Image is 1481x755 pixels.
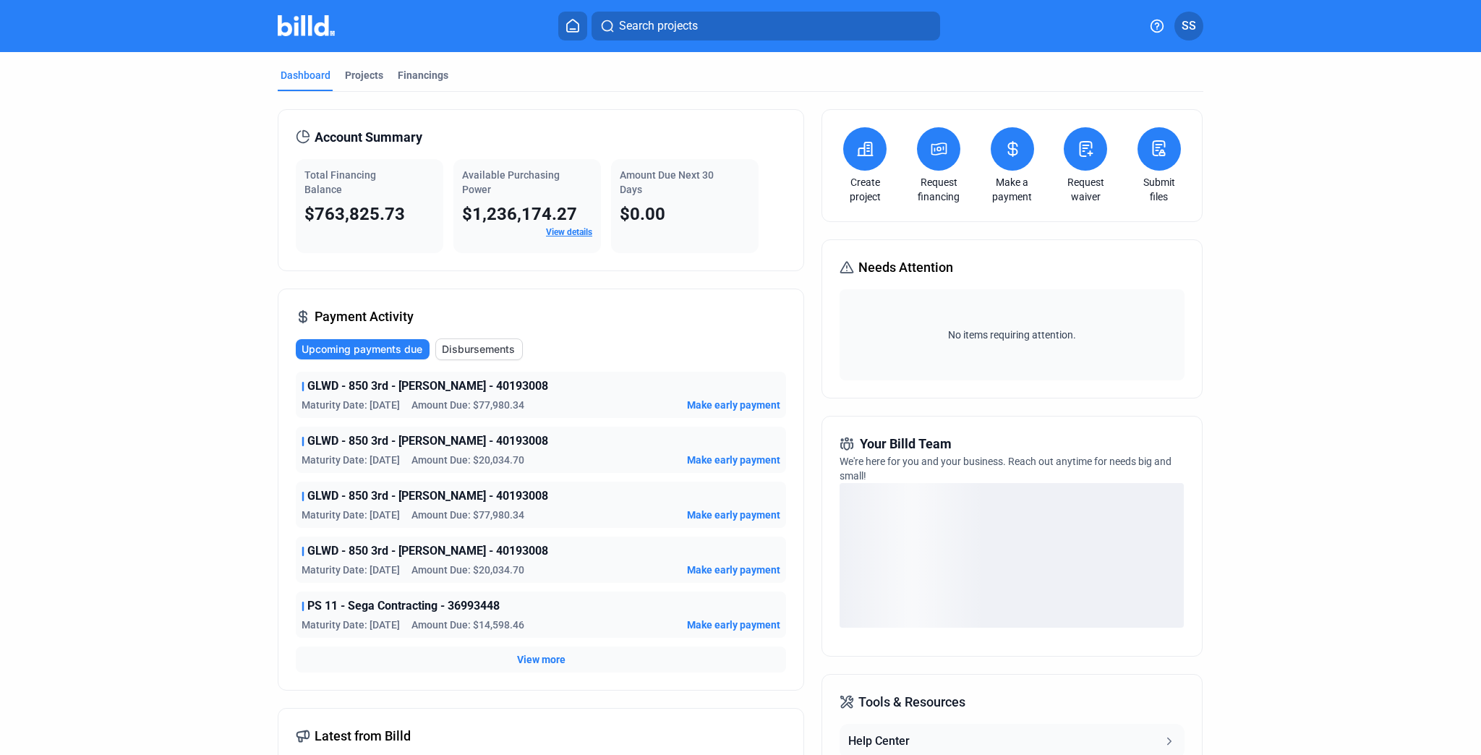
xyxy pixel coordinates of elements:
span: Your Billd Team [860,434,952,454]
button: Search projects [592,12,940,40]
button: Make early payment [687,508,780,522]
span: Amount Due Next 30 Days [620,169,714,195]
a: Submit files [1134,175,1185,204]
button: Make early payment [687,453,780,467]
span: Tools & Resources [858,692,965,712]
a: Request waiver [1060,175,1111,204]
span: GLWD - 850 3rd - [PERSON_NAME] - 40193008 [307,487,548,505]
img: Billd Company Logo [278,15,335,36]
span: GLWD - 850 3rd - [PERSON_NAME] - 40193008 [307,542,548,560]
span: Total Financing Balance [304,169,376,195]
div: loading [840,483,1184,628]
div: Projects [345,68,383,82]
span: Maturity Date: [DATE] [302,398,400,412]
span: Amount Due: $14,598.46 [411,618,524,632]
span: Latest from Billd [315,726,411,746]
span: Amount Due: $77,980.34 [411,398,524,412]
span: PS 11 - Sega Contracting - 36993448 [307,597,500,615]
div: Help Center [848,733,910,750]
span: We're here for you and your business. Reach out anytime for needs big and small! [840,456,1171,482]
a: Make a payment [987,175,1038,204]
a: Create project [840,175,890,204]
a: View details [546,227,592,237]
span: Search projects [619,17,698,35]
a: Request financing [913,175,964,204]
button: View more [517,652,565,667]
span: SS [1182,17,1196,35]
span: Amount Due: $77,980.34 [411,508,524,522]
button: Make early payment [687,563,780,577]
span: $763,825.73 [304,204,405,224]
span: Maturity Date: [DATE] [302,508,400,522]
span: Upcoming payments due [302,342,422,357]
span: Payment Activity [315,307,414,327]
button: SS [1174,12,1203,40]
span: $1,236,174.27 [462,204,577,224]
span: GLWD - 850 3rd - [PERSON_NAME] - 40193008 [307,432,548,450]
span: No items requiring attention. [845,328,1178,342]
span: GLWD - 850 3rd - [PERSON_NAME] - 40193008 [307,377,548,395]
span: $0.00 [620,204,665,224]
button: Disbursements [435,338,523,360]
span: Amount Due: $20,034.70 [411,453,524,467]
span: Amount Due: $20,034.70 [411,563,524,577]
button: Make early payment [687,398,780,412]
span: Maturity Date: [DATE] [302,563,400,577]
button: Upcoming payments due [296,339,430,359]
span: Maturity Date: [DATE] [302,618,400,632]
span: Available Purchasing Power [462,169,560,195]
div: Dashboard [281,68,330,82]
span: Disbursements [442,342,515,357]
span: Needs Attention [858,257,953,278]
button: Make early payment [687,618,780,632]
span: Account Summary [315,127,422,148]
div: Financings [398,68,448,82]
span: Maturity Date: [DATE] [302,453,400,467]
